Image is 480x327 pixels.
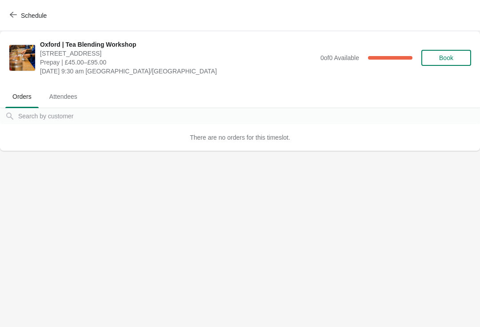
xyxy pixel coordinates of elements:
[40,40,316,49] span: Oxford | Tea Blending Workshop
[421,50,471,66] button: Book
[190,134,290,141] span: There are no orders for this timeslot.
[4,8,54,24] button: Schedule
[5,89,39,105] span: Orders
[40,49,316,58] span: [STREET_ADDRESS]
[42,89,84,105] span: Attendees
[21,12,47,19] span: Schedule
[9,45,35,71] img: Oxford | Tea Blending Workshop
[18,108,480,124] input: Search by customer
[40,58,316,67] span: Prepay | £45.00–£95.00
[320,54,359,61] span: 0 of 0 Available
[439,54,453,61] span: Book
[40,67,316,76] span: [DATE] 9:30 am [GEOGRAPHIC_DATA]/[GEOGRAPHIC_DATA]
